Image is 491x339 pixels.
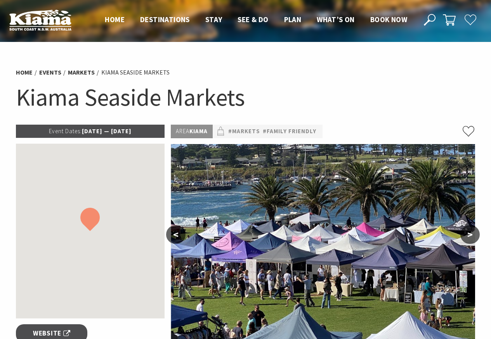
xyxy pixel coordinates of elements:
[263,127,316,136] a: #Family Friendly
[166,225,186,244] button: <
[228,127,260,136] a: #Markets
[101,68,170,78] li: Kiama Seaside Markets
[317,15,355,24] span: What’s On
[97,14,415,26] nav: Main Menu
[68,68,95,76] a: Markets
[16,68,33,76] a: Home
[140,15,190,24] span: Destinations
[39,68,61,76] a: Events
[105,15,125,24] span: Home
[238,15,268,24] span: See & Do
[49,127,82,135] span: Event Dates:
[176,127,189,135] span: Area
[16,125,165,138] p: [DATE] — [DATE]
[16,82,475,113] h1: Kiama Seaside Markets
[9,9,71,31] img: Kiama Logo
[33,328,70,339] span: Website
[284,15,302,24] span: Plan
[370,15,407,24] span: Book now
[171,125,213,138] p: Kiama
[205,15,222,24] span: Stay
[460,225,480,244] button: >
